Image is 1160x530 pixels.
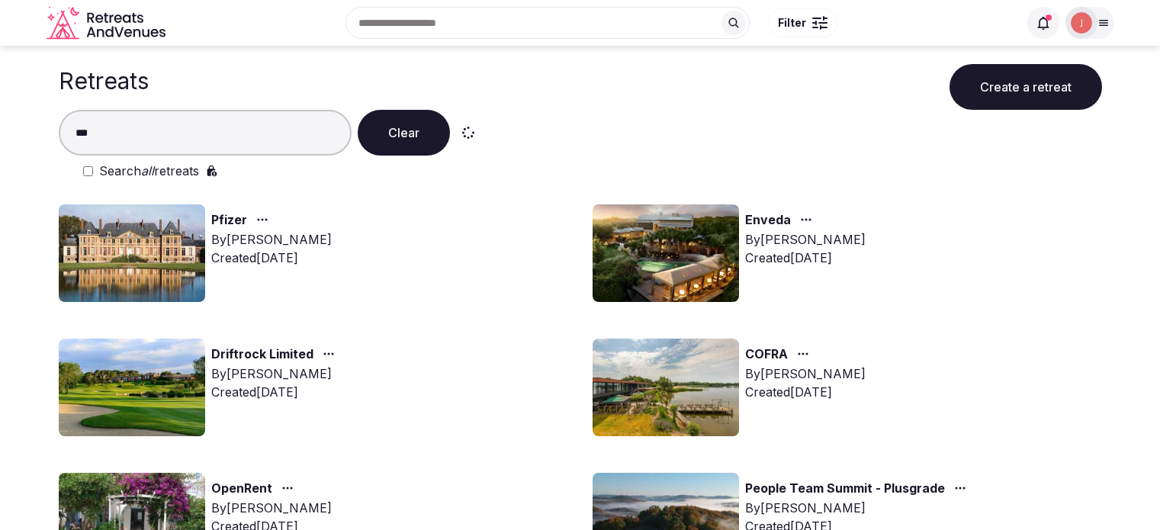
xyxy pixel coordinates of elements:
[745,249,866,267] div: Created [DATE]
[593,204,739,302] img: Top retreat image for the retreat: Enveda
[211,230,332,249] div: By [PERSON_NAME]
[211,365,341,383] div: By [PERSON_NAME]
[211,345,313,365] a: Driftrock Limited
[593,339,739,436] img: Top retreat image for the retreat: COFRA
[950,64,1102,110] button: Create a retreat
[99,162,199,180] label: Search retreats
[745,365,866,383] div: By [PERSON_NAME]
[745,345,788,365] a: COFRA
[211,479,272,499] a: OpenRent
[745,230,866,249] div: By [PERSON_NAME]
[211,249,332,267] div: Created [DATE]
[47,6,169,40] svg: Retreats and Venues company logo
[778,15,806,31] span: Filter
[745,499,972,517] div: By [PERSON_NAME]
[211,210,247,230] a: Pfizer
[745,383,866,401] div: Created [DATE]
[1071,12,1092,34] img: Joanna Asiukiewicz
[745,210,791,230] a: Enveda
[211,499,332,517] div: By [PERSON_NAME]
[141,163,154,178] em: all
[768,8,837,37] button: Filter
[358,110,450,156] button: Clear
[59,204,205,302] img: Top retreat image for the retreat: Pfizer
[745,479,945,499] a: People Team Summit - Plusgrade
[59,339,205,436] img: Top retreat image for the retreat: Driftrock Limited
[211,383,341,401] div: Created [DATE]
[47,6,169,40] a: Visit the homepage
[59,67,149,95] h1: Retreats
